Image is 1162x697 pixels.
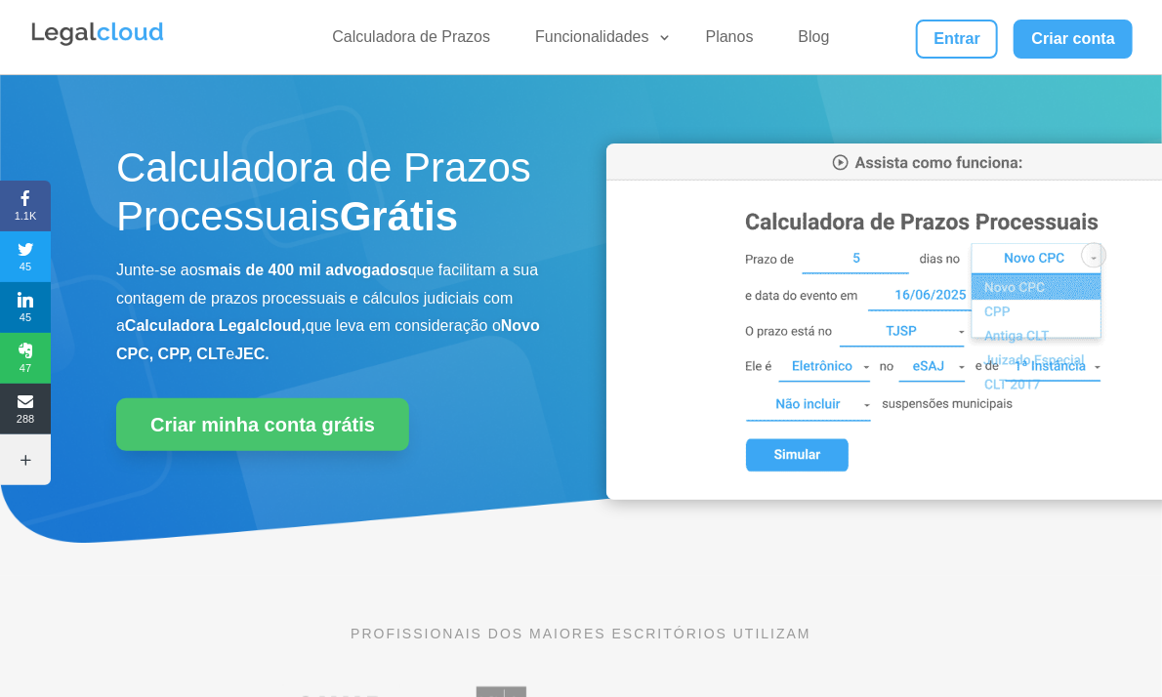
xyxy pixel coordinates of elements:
[125,317,306,334] b: Calculadora Legalcloud,
[694,27,766,56] a: Planos
[29,35,166,52] a: Logo da Legalcloud
[116,398,409,451] a: Criar minha conta grátis
[206,262,408,278] b: mais de 400 mil advogados
[234,346,270,362] b: JEC.
[1014,20,1133,59] a: Criar conta
[116,257,556,369] p: Junte-se aos que facilitam a sua contagem de prazos processuais e cálculos judiciais com a que le...
[116,317,540,362] b: Novo CPC, CPP, CLT
[787,27,842,56] a: Blog
[29,20,166,49] img: Legalcloud Logo
[116,143,556,252] h1: Calculadora de Prazos Processuais
[916,20,998,59] a: Entrar
[320,27,502,56] a: Calculadora de Prazos
[116,623,1046,644] p: PROFISSIONAIS DOS MAIORES ESCRITÓRIOS UTILIZAM
[523,27,673,56] a: Funcionalidades
[340,193,458,239] strong: Grátis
